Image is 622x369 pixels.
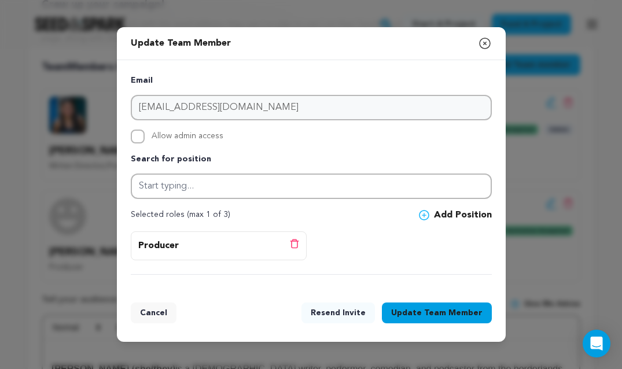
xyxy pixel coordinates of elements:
[583,330,610,357] div: Open Intercom Messenger
[131,174,492,199] input: Start typing...
[131,32,231,55] p: Update Team Member
[131,153,492,167] p: Search for position
[382,302,492,323] button: UpdateTeam Member
[138,239,179,253] p: Producer
[424,307,483,319] span: Team Member
[301,302,375,323] button: Resend Invite
[131,74,492,88] p: Email
[131,302,176,323] button: Cancel
[152,130,223,143] span: Allow admin access
[131,130,145,143] input: Allow admin access
[131,208,230,222] p: Selected roles (max 1 of 3)
[131,95,492,120] input: Email address
[419,208,492,222] button: Add Position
